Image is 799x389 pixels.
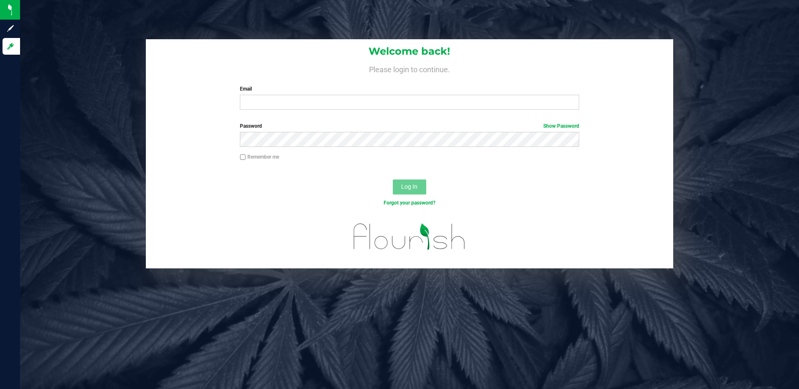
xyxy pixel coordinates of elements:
[401,183,417,190] span: Log In
[543,123,579,129] a: Show Password
[240,85,579,93] label: Email
[384,200,435,206] a: Forgot your password?
[344,215,476,258] img: flourish_logo.svg
[6,42,15,51] inline-svg: Log in
[240,153,279,161] label: Remember me
[240,123,262,129] span: Password
[146,46,674,57] h1: Welcome back!
[146,63,674,73] h4: Please login to continue.
[6,24,15,33] inline-svg: Sign up
[393,179,426,194] button: Log In
[240,154,246,160] input: Remember me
